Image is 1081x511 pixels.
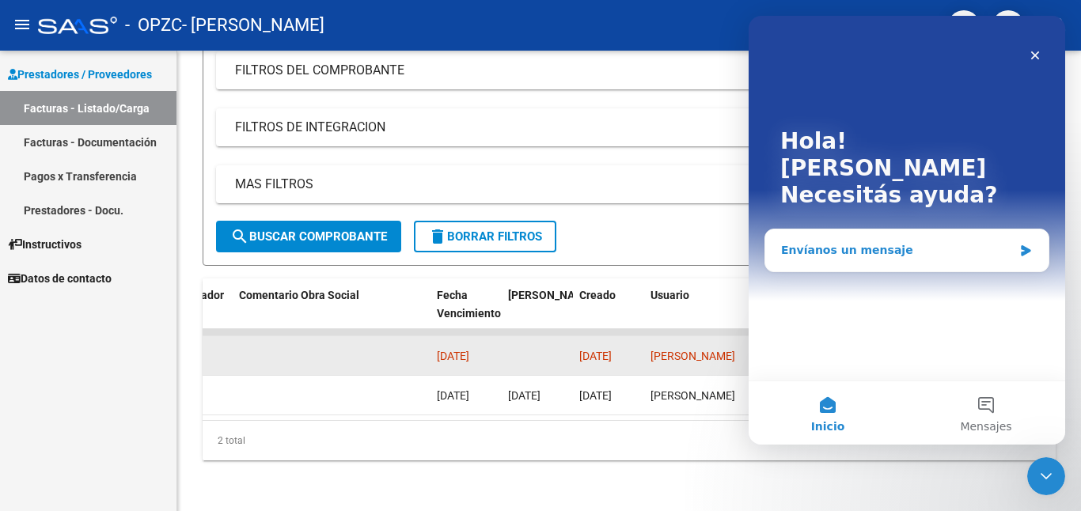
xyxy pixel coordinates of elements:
[230,227,249,246] mat-icon: search
[428,229,542,244] span: Borrar Filtros
[579,289,616,301] span: Creado
[8,66,152,83] span: Prestadores / Proveedores
[644,278,771,348] datatable-header-cell: Usuario
[579,350,612,362] span: [DATE]
[8,236,82,253] span: Instructivos
[203,421,1056,460] div: 2 total
[235,176,1004,193] mat-panel-title: MAS FILTROS
[650,389,735,402] span: [PERSON_NAME]
[230,229,387,244] span: Buscar Comprobante
[502,278,573,348] datatable-header-cell: Fecha Confimado
[233,278,431,348] datatable-header-cell: Comentario Obra Social
[8,270,112,287] span: Datos de contacto
[749,16,1065,445] iframe: Intercom live chat
[414,221,556,252] button: Borrar Filtros
[650,350,735,362] span: [PERSON_NAME]
[216,108,1042,146] mat-expansion-panel-header: FILTROS DE INTEGRACION
[1027,457,1065,495] iframe: Intercom live chat
[573,278,644,348] datatable-header-cell: Creado
[650,289,689,301] span: Usuario
[216,221,401,252] button: Buscar Comprobante
[431,278,502,348] datatable-header-cell: Fecha Vencimiento
[216,51,1042,89] mat-expansion-panel-header: FILTROS DEL COMPROBANTE
[437,289,501,320] span: Fecha Vencimiento
[437,350,469,362] span: [DATE]
[235,62,1004,79] mat-panel-title: FILTROS DEL COMPROBANTE
[508,289,594,301] span: [PERSON_NAME]
[182,8,324,43] span: - [PERSON_NAME]
[428,227,447,246] mat-icon: delete
[579,389,612,402] span: [DATE]
[508,389,540,402] span: [DATE]
[216,165,1042,203] mat-expansion-panel-header: MAS FILTROS
[437,389,469,402] span: [DATE]
[235,119,1004,136] mat-panel-title: FILTROS DE INTEGRACION
[13,15,32,34] mat-icon: menu
[239,289,359,301] span: Comentario Obra Social
[125,8,182,43] span: - OPZC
